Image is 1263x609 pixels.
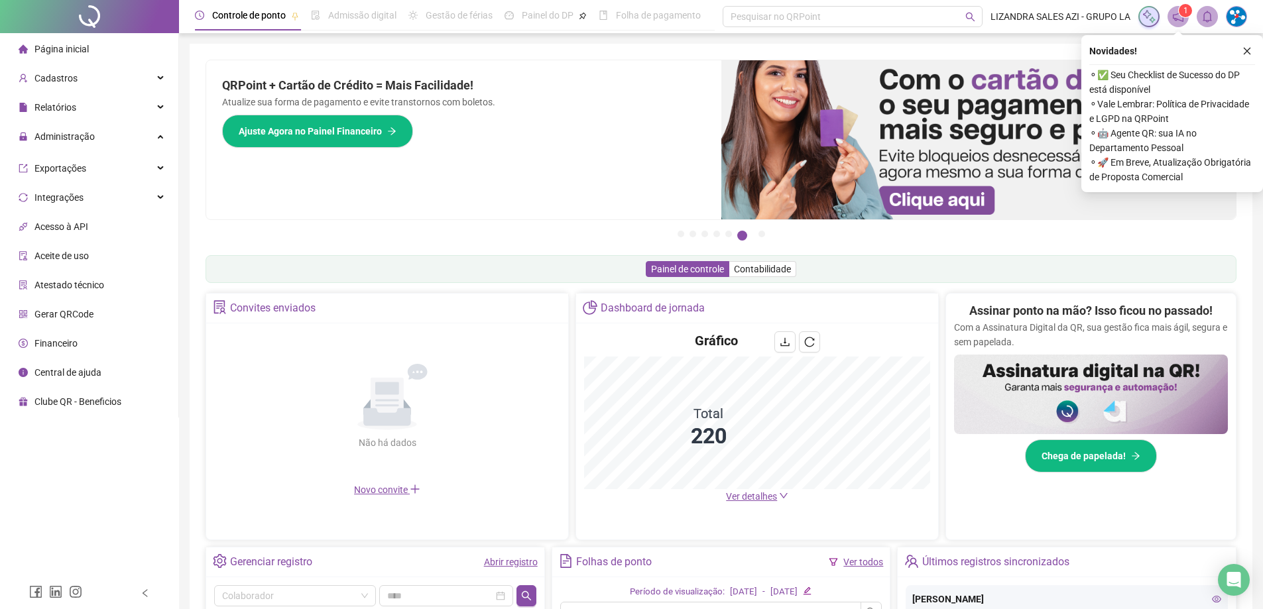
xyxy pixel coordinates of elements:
[695,331,738,350] h4: Gráfico
[1172,11,1184,23] span: notification
[19,339,28,348] span: dollar
[19,222,28,231] span: api
[829,557,838,567] span: filter
[721,60,1236,219] img: banner%2F75947b42-3b94-469c-a360-407c2d3115d7.png
[576,551,652,573] div: Folhas de ponto
[505,11,514,20] span: dashboard
[326,435,448,450] div: Não há dados
[1201,11,1213,23] span: bell
[19,164,28,173] span: export
[222,76,705,95] h2: QRPoint + Cartão de Crédito = Mais Facilidade!
[1142,9,1156,24] img: sparkle-icon.fc2bf0ac1784a2077858766a79e2daf3.svg
[19,368,28,377] span: info-circle
[195,11,204,20] span: clock-circle
[213,554,227,568] span: setting
[484,557,538,567] a: Abrir registro
[583,300,597,314] span: pie-chart
[34,250,89,261] span: Aceite de uso
[1227,7,1246,27] img: 51907
[922,551,1069,573] div: Últimos registros sincronizados
[212,10,286,21] span: Controle de ponto
[843,557,883,567] a: Ver todos
[1089,97,1255,126] span: ⚬ Vale Lembrar: Política de Privacidade e LGPD na QRPoint
[1089,155,1255,184] span: ⚬ 🚀 Em Breve, Atualização Obrigatória de Proposta Comercial
[19,74,28,83] span: user-add
[34,309,93,319] span: Gerar QRCode
[19,309,28,319] span: qrcode
[408,11,418,20] span: sun
[678,231,684,237] button: 1
[34,73,78,83] span: Cadastros
[410,484,420,494] span: plus
[1025,439,1157,472] button: Chega de papelada!
[734,264,791,274] span: Contabilidade
[579,12,587,20] span: pushpin
[912,592,1221,606] div: [PERSON_NAME]
[230,297,316,319] div: Convites enviados
[328,10,396,21] span: Admissão digital
[34,280,104,290] span: Atestado técnico
[1183,6,1188,15] span: 1
[34,44,89,54] span: Página inicial
[904,554,918,568] span: team
[34,221,88,232] span: Acesso à API
[630,585,725,599] div: Período de visualização:
[1218,564,1250,596] div: Open Intercom Messenger
[559,554,573,568] span: file-text
[1131,451,1140,461] span: arrow-right
[965,12,975,22] span: search
[213,300,227,314] span: solution
[803,586,812,595] span: edit
[713,231,720,237] button: 4
[29,585,42,598] span: facebook
[969,302,1213,320] h2: Assinar ponto na mão? Isso ficou no passado!
[426,10,493,21] span: Gestão de férias
[239,124,382,138] span: Ajuste Agora no Painel Financeiro
[521,590,532,601] span: search
[690,231,696,237] button: 2
[1089,44,1137,58] span: Novidades !
[69,585,82,598] span: instagram
[34,131,95,142] span: Administração
[34,367,101,378] span: Central de ajuda
[1212,594,1221,604] span: eye
[1042,449,1126,463] span: Chega de papelada!
[387,127,396,136] span: arrow-right
[291,12,299,20] span: pushpin
[1089,68,1255,97] span: ⚬ ✅ Seu Checklist de Sucesso do DP está disponível
[19,132,28,141] span: lock
[34,338,78,349] span: Financeiro
[230,551,312,573] div: Gerenciar registro
[1089,126,1255,155] span: ⚬ 🤖 Agente QR: sua IA no Departamento Pessoal
[49,585,62,598] span: linkedin
[991,9,1130,24] span: LIZANDRA SALES AZI - GRUPO LA
[770,585,798,599] div: [DATE]
[522,10,573,21] span: Painel do DP
[737,231,747,241] button: 6
[141,588,150,598] span: left
[19,44,28,54] span: home
[19,397,28,406] span: gift
[601,297,705,319] div: Dashboard de jornada
[354,484,420,495] span: Novo convite
[599,11,608,20] span: book
[311,11,320,20] span: file-done
[19,103,28,112] span: file
[34,192,84,203] span: Integrações
[804,337,815,347] span: reload
[19,251,28,260] span: audit
[34,396,121,407] span: Clube QR - Beneficios
[726,491,788,502] a: Ver detalhes down
[616,10,701,21] span: Folha de pagamento
[222,115,413,148] button: Ajuste Agora no Painel Financeiro
[725,231,732,237] button: 5
[1179,4,1192,17] sup: 1
[726,491,777,502] span: Ver detalhes
[19,193,28,202] span: sync
[701,231,708,237] button: 3
[779,491,788,500] span: down
[1242,46,1252,56] span: close
[222,95,705,109] p: Atualize sua forma de pagamento e evite transtornos com boletos.
[651,264,724,274] span: Painel de controle
[19,280,28,290] span: solution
